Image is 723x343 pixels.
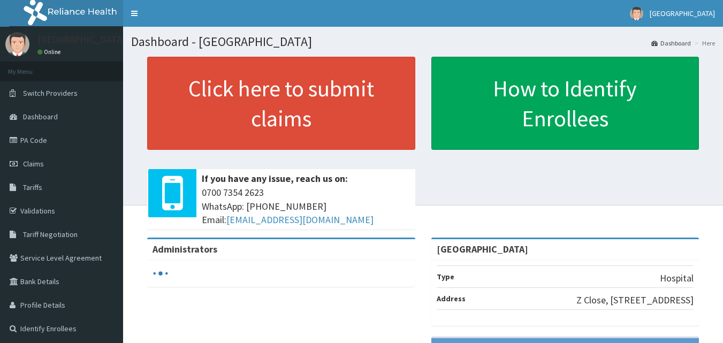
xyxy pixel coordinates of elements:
[692,39,715,48] li: Here
[576,293,694,307] p: Z Close, [STREET_ADDRESS]
[23,159,44,169] span: Claims
[202,186,410,227] span: 0700 7354 2623 WhatsApp: [PHONE_NUMBER] Email:
[37,48,63,56] a: Online
[650,9,715,18] span: [GEOGRAPHIC_DATA]
[37,35,126,44] p: [GEOGRAPHIC_DATA]
[202,172,348,185] b: If you have any issue, reach us on:
[23,112,58,121] span: Dashboard
[437,272,454,281] b: Type
[431,57,699,150] a: How to Identify Enrollees
[5,32,29,56] img: User Image
[437,294,466,303] b: Address
[23,88,78,98] span: Switch Providers
[153,265,169,281] svg: audio-loading
[630,7,643,20] img: User Image
[651,39,691,48] a: Dashboard
[153,243,217,255] b: Administrators
[660,271,694,285] p: Hospital
[23,230,78,239] span: Tariff Negotiation
[131,35,715,49] h1: Dashboard - [GEOGRAPHIC_DATA]
[23,182,42,192] span: Tariffs
[437,243,528,255] strong: [GEOGRAPHIC_DATA]
[147,57,415,150] a: Click here to submit claims
[226,214,374,226] a: [EMAIL_ADDRESS][DOMAIN_NAME]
